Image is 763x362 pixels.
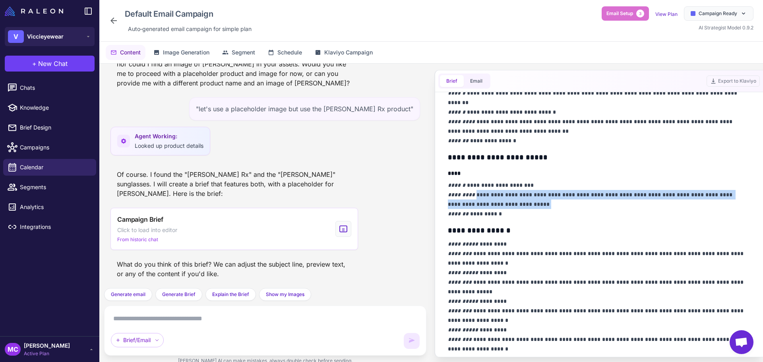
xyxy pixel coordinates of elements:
button: VViccieyewear [5,27,95,46]
button: Klaviyo Campaign [310,45,378,60]
a: Chats [3,79,96,96]
img: Raleon Logo [5,6,63,16]
button: Show my Images [259,288,311,301]
span: New Chat [38,59,68,68]
span: Explain the Brief [212,291,249,298]
button: Brief [440,75,464,87]
button: Image Generation [149,45,214,60]
div: Click to edit description [125,23,255,35]
span: Brief Design [20,123,90,132]
span: Campaign Ready [699,10,737,17]
span: Show my Images [266,291,304,298]
span: Auto‑generated email campaign for simple plan [128,25,252,33]
a: Campaigns [3,139,96,156]
button: +New Chat [5,56,95,72]
div: Brief/Email [111,333,164,347]
button: Email [464,75,489,87]
span: Image Generation [163,48,209,57]
span: + [32,59,37,68]
span: Email Setup [606,10,633,17]
a: Brief Design [3,119,96,136]
span: Campaigns [20,143,90,152]
span: AI Strategist Model 0.9.2 [699,25,753,31]
span: Klaviyo Campaign [324,48,373,57]
span: Integrations [20,223,90,231]
span: Generate email [111,291,145,298]
div: What do you think of this brief? We can adjust the subject line, preview text, or any of the cont... [110,256,358,282]
button: Email Setup3 [602,6,649,21]
span: Click to load into editor [117,226,177,234]
button: Export to Klaviyo [707,75,760,87]
a: Analytics [3,199,96,215]
div: Of course. I found the "[PERSON_NAME] Rx" and the "[PERSON_NAME]" sunglasses. I will create a bri... [110,166,358,201]
button: Explain the Brief [205,288,256,301]
span: Viccieyewear [27,32,64,41]
div: Click to edit campaign name [122,6,255,21]
span: Schedule [277,48,302,57]
a: Knowledge [3,99,96,116]
a: Raleon Logo [5,6,66,16]
div: I couldn't find the "[PERSON_NAME] Rx + Sun frame" in your product catalog, nor could I find an i... [110,46,358,91]
button: Schedule [263,45,307,60]
div: "let's use a placeholder image but use the [PERSON_NAME] Rx product" [189,97,420,120]
div: Open chat [730,330,753,354]
span: Chats [20,83,90,92]
button: Generate Brief [155,288,202,301]
span: [PERSON_NAME] [24,341,70,350]
span: Campaign Brief [117,215,163,224]
span: Calendar [20,163,90,172]
span: Segments [20,183,90,192]
div: MC [5,343,21,356]
span: Segment [232,48,255,57]
div: V [8,30,24,43]
span: From historic chat [117,236,158,243]
a: View Plan [655,11,678,17]
a: Segments [3,179,96,196]
button: Segment [217,45,260,60]
span: Knowledge [20,103,90,112]
span: Generate Brief [162,291,196,298]
span: Active Plan [24,350,70,357]
span: 3 [636,10,644,17]
span: Looked up product details [135,142,203,149]
a: Integrations [3,219,96,235]
a: Calendar [3,159,96,176]
button: Generate email [104,288,152,301]
span: Agent Working: [135,132,203,141]
span: Analytics [20,203,90,211]
button: Content [106,45,145,60]
span: Content [120,48,141,57]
